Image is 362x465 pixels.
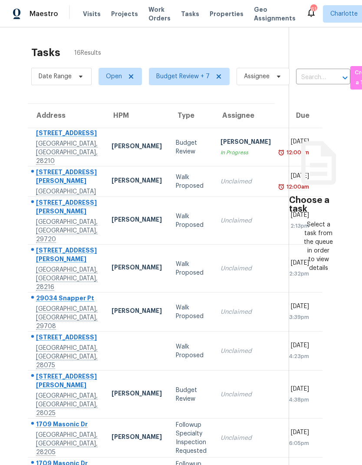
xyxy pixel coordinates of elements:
div: 4:38pm [285,395,309,404]
div: 3:39pm [285,313,309,322]
div: 4:23pm [285,352,309,361]
div: [PERSON_NAME] [112,215,162,226]
div: Walk Proposed [176,173,207,190]
div: Unclaimed [220,177,271,186]
div: 12:00am [285,148,309,157]
div: 2:32pm [285,269,309,278]
th: Type [169,104,214,128]
div: Unclaimed [220,390,271,399]
div: [DATE] [285,137,309,148]
div: Unclaimed [220,308,271,316]
img: Overdue Alarm Icon [278,148,285,157]
div: Walk Proposed [176,303,207,321]
div: Walk Proposed [176,260,207,277]
span: Projects [111,10,138,18]
div: [PERSON_NAME] [112,142,162,153]
div: [DATE] [285,428,309,439]
div: [PERSON_NAME] [112,432,162,443]
div: [PERSON_NAME] [112,389,162,400]
div: Unclaimed [220,216,271,225]
th: Assignee [214,104,278,128]
div: [PERSON_NAME] [112,306,162,317]
span: Assignee [244,72,270,81]
div: Budget Review [176,386,207,403]
div: [DATE] [285,211,309,222]
span: Charlotte [330,10,358,18]
div: Unclaimed [220,264,271,273]
div: Walk Proposed [176,212,207,229]
h2: Tasks [31,48,60,57]
div: [PERSON_NAME] [220,137,271,148]
span: Work Orders [148,5,171,23]
span: Maestro [30,10,58,18]
div: [PERSON_NAME] [112,176,162,187]
th: Due [278,104,323,128]
input: Search by address [296,71,326,84]
div: Unclaimed [220,347,271,355]
div: [DATE] [285,341,309,352]
div: [DATE] [285,259,309,269]
div: Unclaimed [220,434,271,442]
span: Properties [210,10,244,18]
span: Date Range [39,72,72,81]
div: Walk Proposed [176,342,207,360]
div: Budget Review [176,139,207,156]
div: 2:13pm [285,222,309,230]
span: 16 Results [74,49,101,57]
th: Address [28,104,105,128]
span: Budget Review + 7 [156,72,210,81]
div: 6:05pm [285,439,309,448]
div: Followup Specialty Inspection Requested [176,421,207,455]
button: Open [339,72,351,84]
span: Visits [83,10,101,18]
div: 61 [310,5,316,14]
div: [PERSON_NAME] [112,263,162,274]
span: Geo Assignments [254,5,296,23]
div: Select a task from the queue in order to view details [304,220,333,272]
div: [DATE] [285,172,309,183]
th: HPM [105,104,169,128]
span: Open [106,72,122,81]
span: Tasks [181,11,199,17]
div: [DATE] [285,302,309,313]
h3: Choose a task [289,196,348,213]
div: [DATE] [285,385,309,395]
div: In Progress [220,148,271,157]
img: Overdue Alarm Icon [278,183,285,191]
div: 12:00am [285,183,309,191]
